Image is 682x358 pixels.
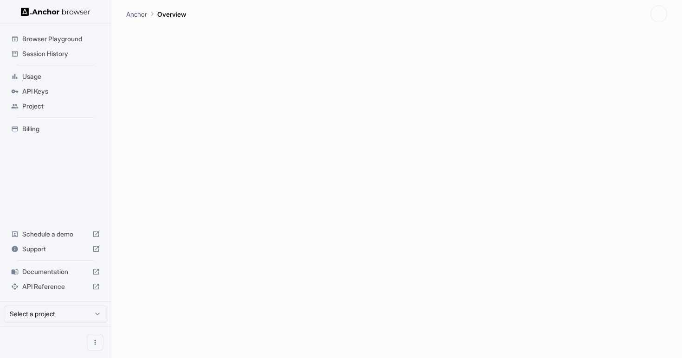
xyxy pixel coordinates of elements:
span: Session History [22,49,100,58]
div: Documentation [7,264,103,279]
div: Billing [7,121,103,136]
span: Billing [22,124,100,134]
div: Schedule a demo [7,227,103,242]
nav: breadcrumb [126,9,186,19]
button: Open menu [87,334,103,351]
span: Usage [22,72,100,81]
span: Browser Playground [22,34,100,44]
span: Project [22,102,100,111]
div: API Keys [7,84,103,99]
div: Usage [7,69,103,84]
div: Project [7,99,103,114]
div: Browser Playground [7,32,103,46]
span: Documentation [22,267,89,276]
span: Schedule a demo [22,230,89,239]
span: API Keys [22,87,100,96]
div: Session History [7,46,103,61]
div: Support [7,242,103,256]
p: Anchor [126,9,147,19]
p: Overview [157,9,186,19]
span: Support [22,244,89,254]
div: API Reference [7,279,103,294]
img: Anchor Logo [21,7,90,16]
span: API Reference [22,282,89,291]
